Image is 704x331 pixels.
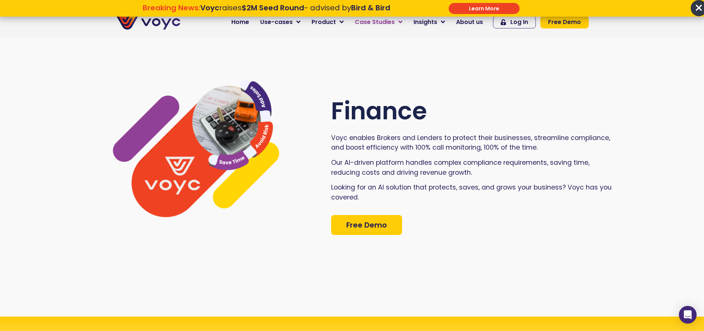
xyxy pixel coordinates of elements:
[548,19,581,25] span: Free Demo
[331,97,615,126] h2: Finance
[331,215,402,235] a: Free Demo
[143,3,200,13] strong: Breaking News:
[351,3,390,13] strong: Bird & Bird
[414,18,437,27] span: Insights
[255,15,306,30] a: Use-cases
[331,183,612,201] span: Looking for an AI solution that protects, saves, and grows your business? Voyc has you covered.
[540,16,589,28] a: Free Demo
[226,15,255,30] a: Home
[449,3,520,14] div: Submit
[242,3,304,13] strong: $2M Seed Round
[408,15,450,30] a: Insights
[456,18,483,27] span: About us
[493,16,536,28] a: Log In
[105,3,428,21] div: Breaking News: Voyc raises $2M Seed Round - advised by Bird & Bird
[116,15,180,30] img: voyc-full-logo
[510,19,528,25] span: Log In
[312,18,336,27] span: Product
[450,15,489,30] a: About us
[200,3,219,13] strong: Voyc
[200,3,390,13] span: raises - advised by
[260,18,293,27] span: Use-cases
[349,15,408,30] a: Case Studies
[679,306,697,324] div: Open Intercom Messenger
[346,221,387,229] span: Free Demo
[331,133,610,152] span: Voyc enables Brokers and Lenders to protect their businesses, streamline compliance, and boost ef...
[331,158,589,177] span: Our AI-driven platform handles complex compliance requirements, saving time, reducing costs and d...
[355,18,395,27] span: Case Studies
[231,18,249,27] span: Home
[306,15,349,30] a: Product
